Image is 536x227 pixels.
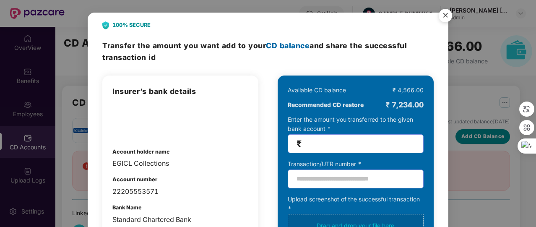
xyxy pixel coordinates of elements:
img: svg+xml;base64,PHN2ZyB4bWxucz0iaHR0cDovL3d3dy53My5vcmcvMjAwMC9zdmciIHdpZHRoPSI1NiIgaGVpZ2h0PSI1Ni... [434,5,457,29]
b: Account number [112,176,157,183]
b: 100% SECURE [112,21,151,29]
img: admin-overview [112,106,156,135]
div: Enter the amount you transferred to the given bank account * [288,115,424,153]
b: Bank Name [112,204,142,211]
b: Account holder name [112,149,170,155]
div: EGICL Collections [112,158,248,169]
img: svg+xml;base64,PHN2ZyB4bWxucz0iaHR0cDovL3d3dy53My5vcmcvMjAwMC9zdmciIHdpZHRoPSIyNCIgaGVpZ2h0PSIyOC... [102,21,109,29]
button: Close [434,5,456,27]
span: CD balance [266,41,310,50]
div: 22205553571 [112,186,248,197]
div: Standard Chartered Bank [112,214,248,225]
div: Transaction/UTR number * [288,159,424,169]
div: ₹ 7,234.00 [385,99,424,111]
div: Available CD balance [288,86,346,95]
span: ₹ [297,139,302,149]
b: Recommended CD restore [288,100,364,110]
h3: Insurer’s bank details [112,86,248,97]
div: ₹ 4,566.00 [393,86,424,95]
h3: Transfer the amount and share the successful transaction id [102,40,434,63]
span: you want add to your [184,41,310,50]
